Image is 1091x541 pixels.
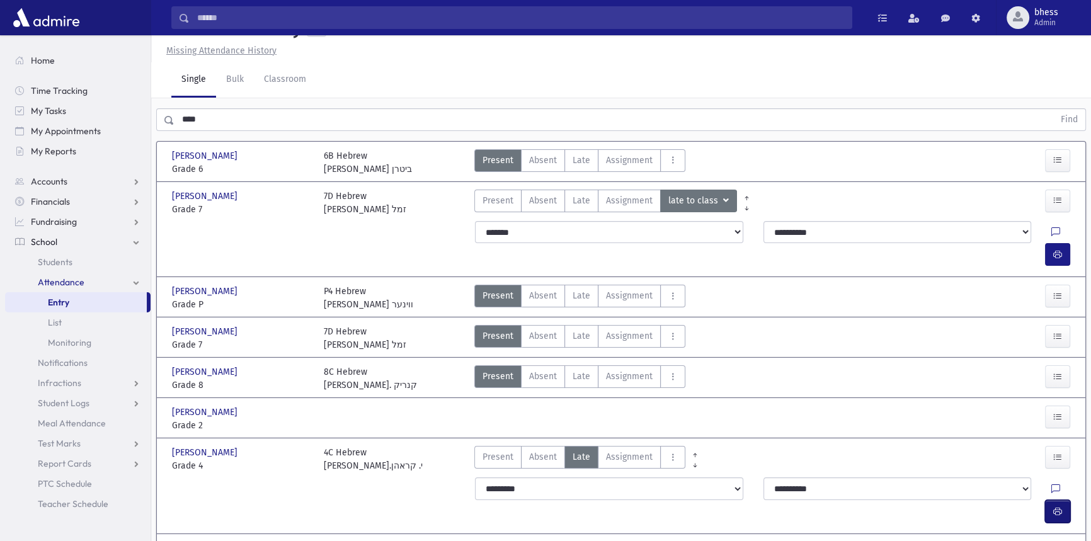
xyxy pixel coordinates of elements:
span: Present [483,154,513,167]
a: Home [5,50,151,71]
a: List [5,312,151,333]
div: AttTypes [474,365,685,392]
span: Late [573,194,590,207]
a: Meal Attendance [5,413,151,433]
span: Assignment [606,370,653,383]
a: My Appointments [5,121,151,141]
span: Absent [529,194,557,207]
span: Assignment [606,450,653,464]
a: Single [171,62,216,98]
span: My Reports [31,145,76,157]
span: Financials [31,196,70,207]
span: Absent [529,329,557,343]
a: Infractions [5,373,151,393]
span: Present [483,329,513,343]
a: My Reports [5,141,151,161]
div: P4 Hebrew [PERSON_NAME] ווינער [324,285,413,311]
span: Assignment [606,194,653,207]
span: Student Logs [38,397,89,409]
span: Students [38,256,72,268]
span: Grade 7 [172,203,311,216]
button: late to class [660,190,737,212]
a: Financials [5,191,151,212]
a: Bulk [216,62,254,98]
a: Report Cards [5,453,151,474]
span: Late [573,154,590,167]
span: late to class [668,194,721,208]
button: Find [1053,109,1085,130]
u: Missing Attendance History [166,45,277,56]
div: AttTypes [474,190,737,216]
span: [PERSON_NAME] [172,365,240,379]
span: Attendance [38,276,84,288]
a: Entry [5,292,147,312]
span: Present [483,289,513,302]
span: Meal Attendance [38,418,106,429]
a: School [5,232,151,252]
span: Present [483,450,513,464]
a: Test Marks [5,433,151,453]
span: Entry [48,297,69,308]
span: Late [573,329,590,343]
div: AttTypes [474,285,685,311]
span: Late [573,370,590,383]
span: Absent [529,370,557,383]
span: Report Cards [38,458,91,469]
a: Students [5,252,151,272]
a: Accounts [5,171,151,191]
a: Student Logs [5,393,151,413]
span: School [31,236,57,248]
span: Assignment [606,329,653,343]
span: Accounts [31,176,67,187]
div: AttTypes [474,325,685,351]
a: Missing Attendance History [161,45,277,56]
a: PTC Schedule [5,474,151,494]
span: Test Marks [38,438,81,449]
span: [PERSON_NAME] [172,149,240,162]
div: AttTypes [474,446,685,472]
input: Search [190,6,852,29]
span: [PERSON_NAME] [172,325,240,338]
a: My Tasks [5,101,151,121]
span: List [48,317,62,328]
span: Late [573,289,590,302]
span: My Appointments [31,125,101,137]
div: 7D Hebrew [PERSON_NAME] זמל [324,325,406,351]
a: Classroom [254,62,316,98]
span: Present [483,370,513,383]
span: Grade 2 [172,419,311,432]
span: Grade P [172,298,311,311]
div: 8C Hebrew [PERSON_NAME]. קנריק [324,365,417,392]
span: Monitoring [48,337,91,348]
span: [PERSON_NAME] [172,190,240,203]
span: Grade 4 [172,459,311,472]
span: Admin [1034,18,1058,28]
img: AdmirePro [10,5,83,30]
span: Grade 7 [172,338,311,351]
span: [PERSON_NAME] [172,406,240,419]
a: Time Tracking [5,81,151,101]
span: Absent [529,289,557,302]
span: Teacher Schedule [38,498,108,510]
span: Late [573,450,590,464]
div: 7D Hebrew [PERSON_NAME] זמל [324,190,406,216]
div: 6B Hebrew [PERSON_NAME] ביטרן [324,149,412,176]
a: Fundraising [5,212,151,232]
span: Infractions [38,377,81,389]
span: Assignment [606,154,653,167]
span: bhess [1034,8,1058,18]
a: Notifications [5,353,151,373]
span: Grade 8 [172,379,311,392]
div: AttTypes [474,149,685,176]
a: Attendance [5,272,151,292]
span: Assignment [606,289,653,302]
span: My Tasks [31,105,66,117]
div: 4C Hebrew [PERSON_NAME].י. קראהן [324,446,423,472]
span: Absent [529,450,557,464]
span: Home [31,55,55,66]
a: Monitoring [5,333,151,353]
a: Teacher Schedule [5,494,151,514]
span: Fundraising [31,216,77,227]
span: Notifications [38,357,88,368]
span: [PERSON_NAME] [172,446,240,459]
